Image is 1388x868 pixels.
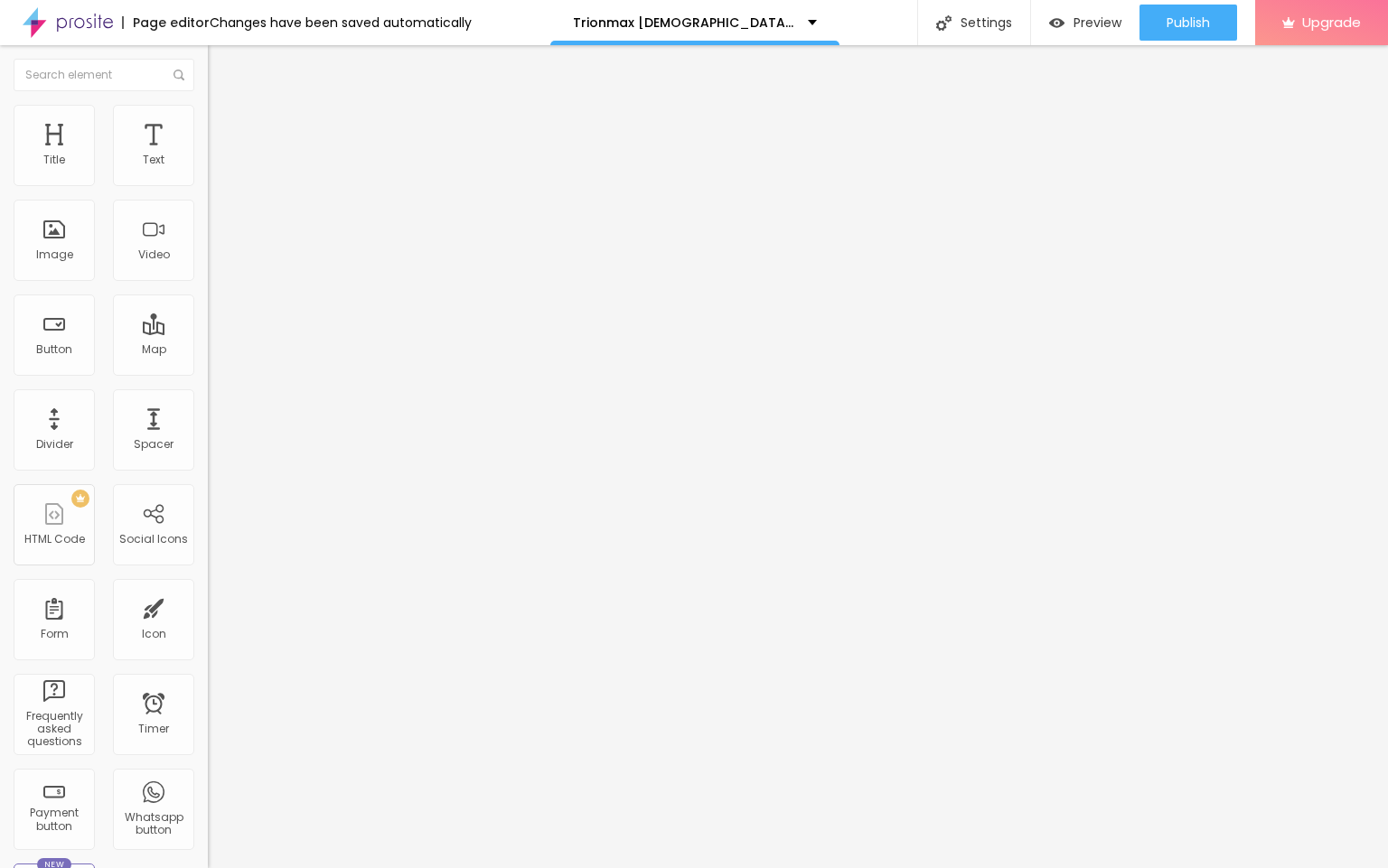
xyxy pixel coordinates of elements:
[117,811,189,837] div: Whatsapp button
[1302,14,1361,30] span: Upgrade
[142,628,166,640] div: Icon
[36,343,72,356] div: Button
[573,16,794,29] p: Trionmax [DEMOGRAPHIC_DATA][MEDICAL_DATA] Enhance Performance, Power, and Endurance
[208,45,1388,868] iframe: Editor
[143,154,164,166] div: Text
[936,15,952,31] img: Icone
[18,807,89,833] div: Payment button
[36,248,73,261] div: Image
[119,533,188,546] div: Social Icons
[18,710,89,749] div: Frequently asked questions
[173,70,184,80] img: Icone
[138,723,169,735] div: Timer
[134,438,173,451] div: Spacer
[1167,15,1210,30] span: Publish
[210,16,472,29] div: Changes have been saved automatically
[1139,5,1237,41] button: Publish
[138,248,170,261] div: Video
[1074,15,1121,30] span: Preview
[43,154,65,166] div: Title
[1049,15,1064,31] img: view-1.svg
[24,533,85,546] div: HTML Code
[122,16,210,29] div: Page editor
[41,628,69,640] div: Form
[1031,5,1139,41] button: Preview
[36,438,73,451] div: Divider
[142,343,166,356] div: Map
[14,59,194,91] input: Search element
